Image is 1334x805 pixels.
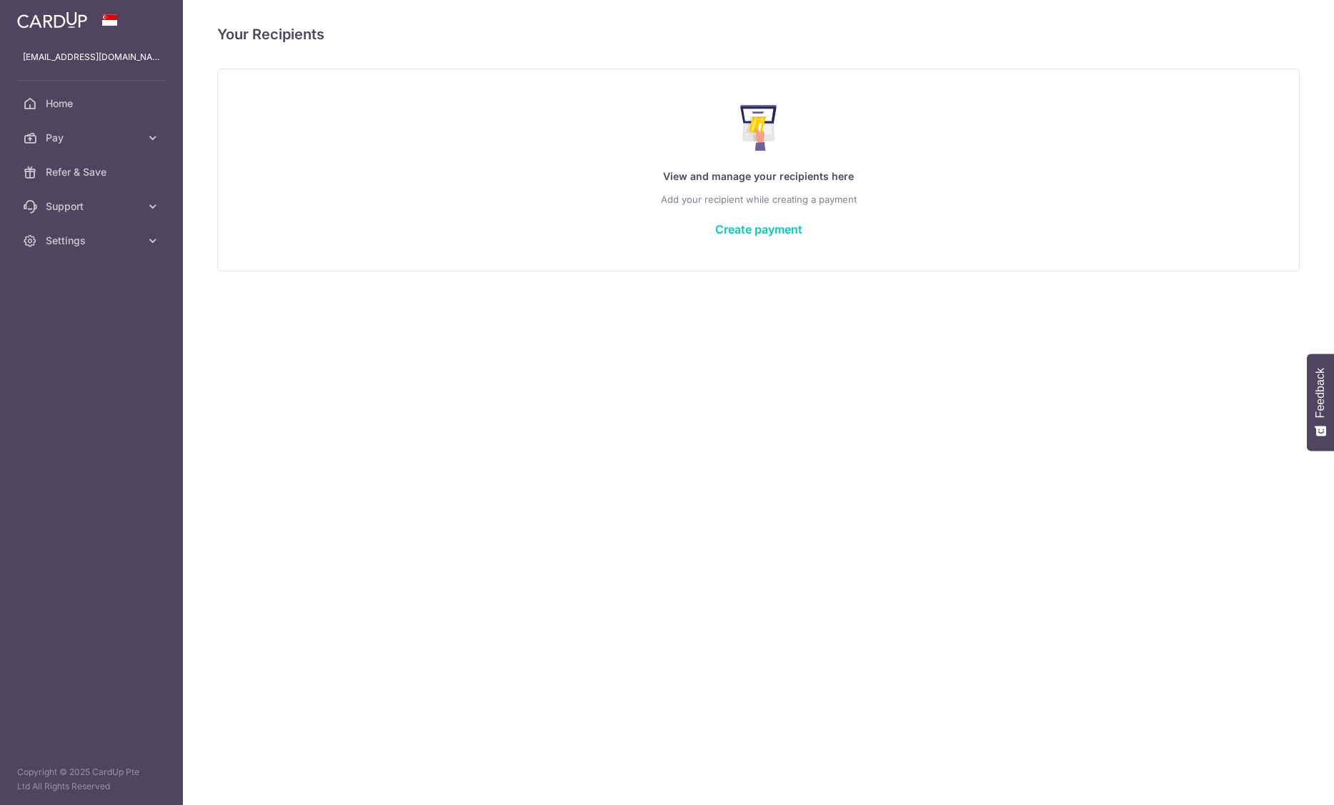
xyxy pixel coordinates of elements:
iframe: Opens a widget where you can find more information [1242,762,1320,798]
p: View and manage your recipients here [247,168,1270,185]
p: [EMAIL_ADDRESS][DOMAIN_NAME] [23,50,160,64]
span: Home [46,96,140,111]
span: Feedback [1314,368,1327,418]
span: Refer & Save [46,165,140,179]
a: Create payment [715,222,802,236]
button: Feedback - Show survey [1307,354,1334,451]
img: CardUp [17,11,87,29]
img: Make Payment [740,105,777,151]
span: Pay [46,131,140,145]
span: Settings [46,234,140,248]
h4: Your Recipients [217,23,1300,46]
p: Add your recipient while creating a payment [247,191,1270,208]
span: Support [46,199,140,214]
